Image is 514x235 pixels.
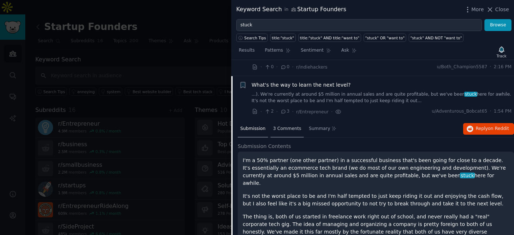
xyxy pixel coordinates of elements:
[236,34,268,42] button: Search Tips
[236,19,482,31] input: Try a keyword related to your business
[244,35,266,40] span: Search Tips
[260,63,262,71] span: ·
[464,6,484,13] button: More
[276,108,278,116] span: ·
[292,108,294,116] span: ·
[239,47,255,54] span: Results
[437,64,487,70] span: u/Both_Champion5587
[365,35,404,40] div: "stuck" OR "want to"
[464,92,477,97] span: stuck
[265,47,283,54] span: Patterns
[264,64,273,70] span: 0
[262,45,293,60] a: Patterns
[494,108,511,115] span: 1:54 PM
[486,6,509,13] button: Close
[296,65,328,70] span: r/indiehackers
[364,34,406,42] a: "stuck" OR "want to"
[490,64,491,70] span: ·
[276,63,278,71] span: ·
[432,108,487,115] span: u/Adventurous_Bobcat65
[494,44,509,60] button: Track
[298,34,361,42] a: title:"stuck" AND title:"want to"
[298,45,334,60] a: Sentiment
[331,108,333,116] span: ·
[280,108,289,115] span: 3
[463,123,514,135] button: Replyon Reddit
[243,192,509,208] p: It's not the worst place to be and I'm half tempted to just keep riding it out and enjoying the c...
[272,35,294,40] div: title:"stuck"
[238,143,291,150] span: Submission Contents
[273,126,301,132] span: 3 Comments
[494,64,511,70] span: 2:16 PM
[260,108,262,116] span: ·
[243,157,509,187] p: I'm a 50% partner (one other partner) in a successful business that's been going for close to a d...
[296,109,329,114] span: r/Entrepreneur
[252,81,351,89] a: What's the way to learn the next level?
[488,126,509,131] span: on Reddit
[240,126,265,132] span: Submission
[497,53,506,58] div: Track
[280,64,289,70] span: 0
[309,126,330,132] span: Summary
[341,47,349,54] span: Ask
[409,34,464,42] a: "stuck" AND NOT "want to"
[264,108,273,115] span: 2
[292,63,294,71] span: ·
[301,47,324,54] span: Sentiment
[300,35,359,40] div: title:"stuck" AND title:"want to"
[284,6,288,13] span: in
[471,6,484,13] span: More
[236,45,257,60] a: Results
[495,6,509,13] span: Close
[270,34,296,42] a: title:"stuck"
[490,108,491,115] span: ·
[476,126,509,132] span: Reply
[339,45,359,60] a: Ask
[460,173,475,178] span: stuck
[236,5,346,14] div: Keyword Search Startup Founders
[252,91,512,104] a: ...). We're currently at around $5 million in annual sales and are quite profitable, but we've be...
[410,35,462,40] div: "stuck" AND NOT "want to"
[484,19,511,31] button: Browse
